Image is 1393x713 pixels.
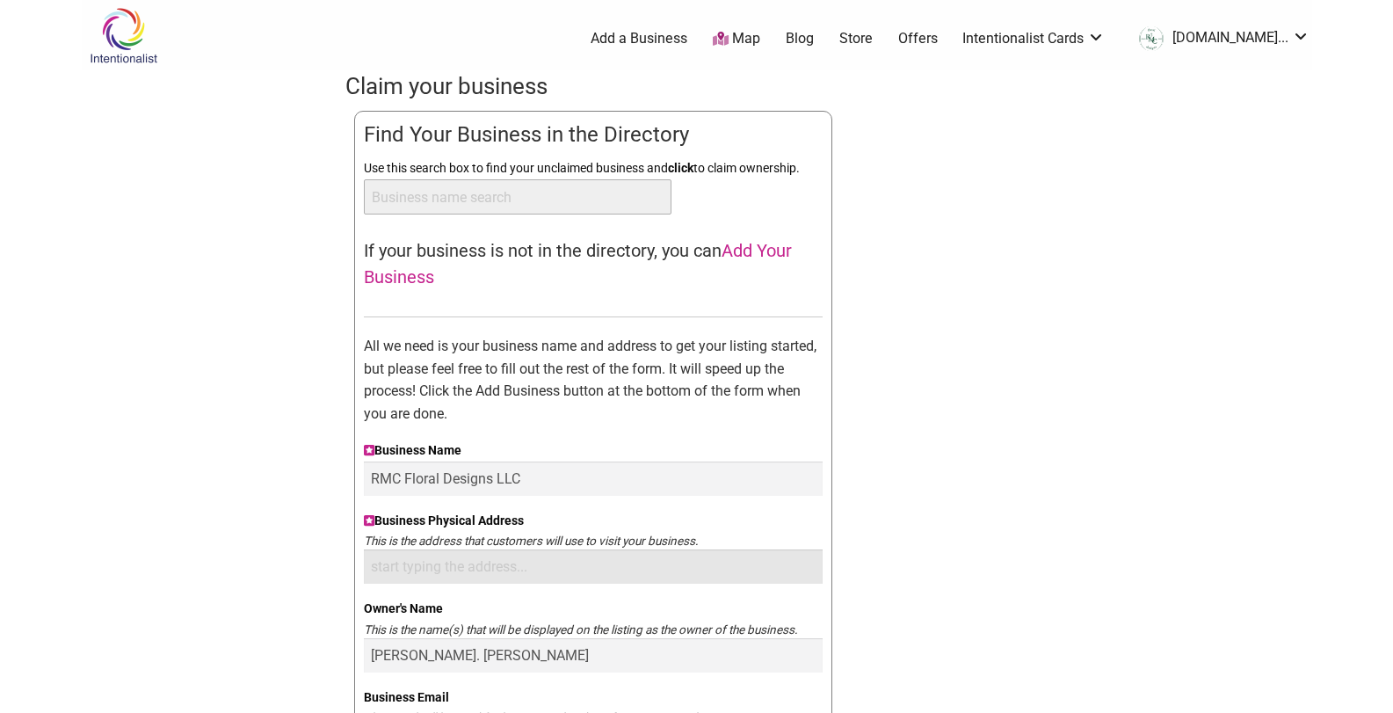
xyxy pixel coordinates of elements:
div: This is the name(s) that will be displayed on the listing as the owner of the business. [364,621,823,638]
a: Map [713,29,760,49]
input: Business name search [364,179,671,215]
label: Owner's Name [364,598,823,620]
div: This is the address that customers will use to visit your business. [364,532,823,549]
img: Intentionalist [82,7,165,64]
label: Business Name [364,440,823,462]
a: [DOMAIN_NAME]... [1130,23,1310,55]
label: Use this search box to find your unclaimed business and to claim ownership. [364,157,823,179]
p: All we need is your business name and address to get your listing started, but please feel free t... [364,335,823,425]
a: Store [839,29,873,48]
a: Add a Business [591,29,687,48]
label: Business Email [364,687,823,709]
input: start typing the address... [364,549,823,584]
h3: Claim your business [345,70,1048,102]
a: Offers [898,29,938,48]
summary: If your business is not in the directory, you canAdd Your Business [364,229,823,299]
a: Intentionalist Cards [962,29,1105,48]
label: Business Physical Address [364,510,823,532]
li: gmail.com... [1130,23,1310,55]
b: click [668,161,693,175]
a: Blog [786,29,814,48]
h4: Find Your Business in the Directory [364,120,823,150]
